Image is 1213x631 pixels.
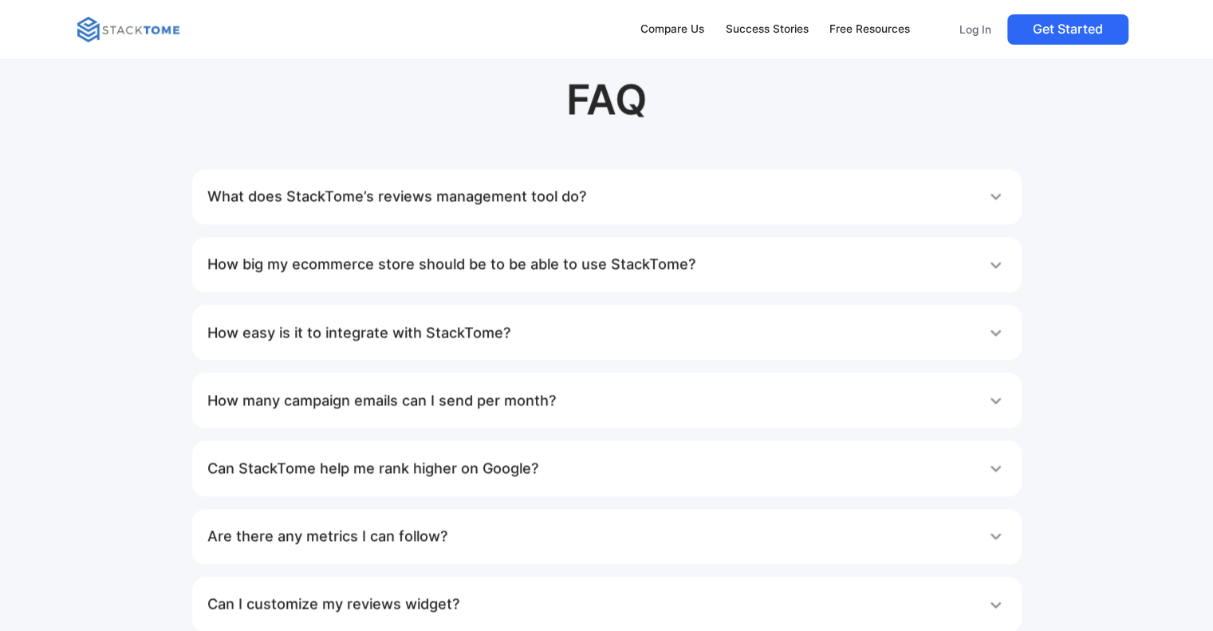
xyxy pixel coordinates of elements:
[959,22,991,37] p: Log In
[207,520,447,552] h1: Are there any metrics I can follow?
[77,75,1136,152] h1: FAQ
[1007,14,1128,45] a: Get Started
[829,21,910,38] div: Free Resources
[207,385,556,416] h1: How many campaign emails can I send per month?
[632,13,711,46] a: Compare Us
[718,13,816,46] a: Success Stories
[207,180,586,212] h1: What does StackTome’s reviews management tool do?
[207,588,459,620] h1: Can I customize my reviews widget?
[207,248,695,280] h1: How big my ecommerce store should be to be able to use StackTome?
[640,21,704,38] div: Compare Us
[725,21,808,38] div: Success Stories
[207,452,538,484] h1: Can StackTome help me rank higher on Google?
[950,14,1001,45] a: Log In
[822,13,918,46] a: Free Resources
[207,317,510,349] h1: How easy is it to integrate with StackTome?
